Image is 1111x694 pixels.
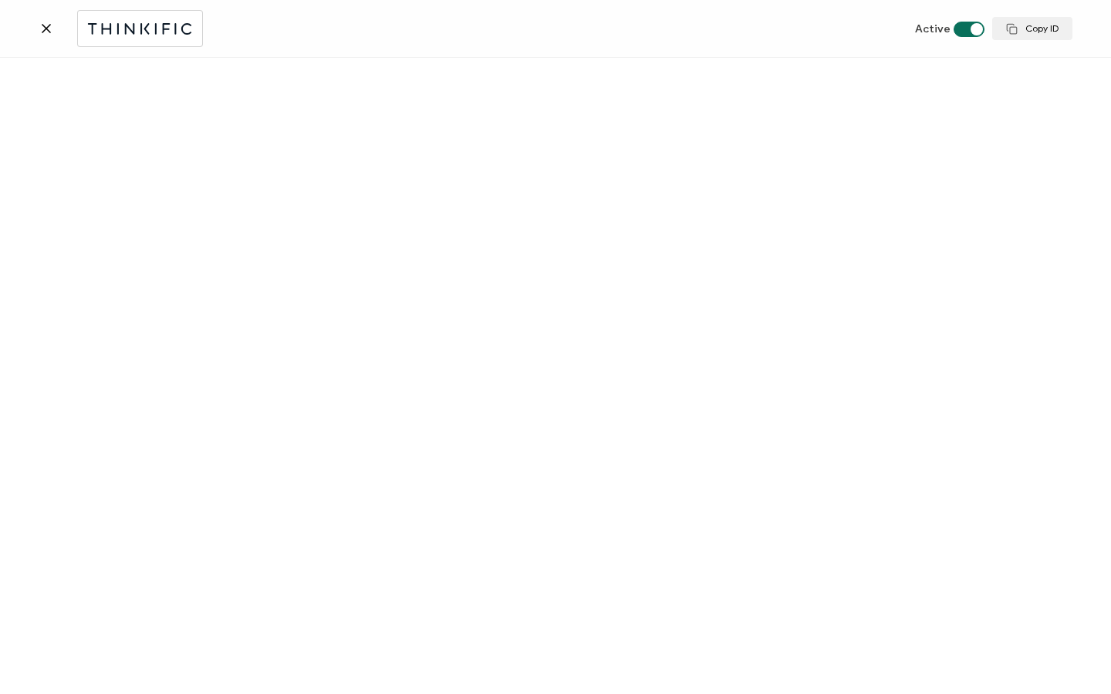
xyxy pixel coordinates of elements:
button: Copy ID [992,17,1072,40]
img: thinkific.svg [86,19,194,39]
span: Copy ID [1006,23,1059,35]
span: Active [915,22,951,35]
iframe: Chat Widget [1034,620,1111,694]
